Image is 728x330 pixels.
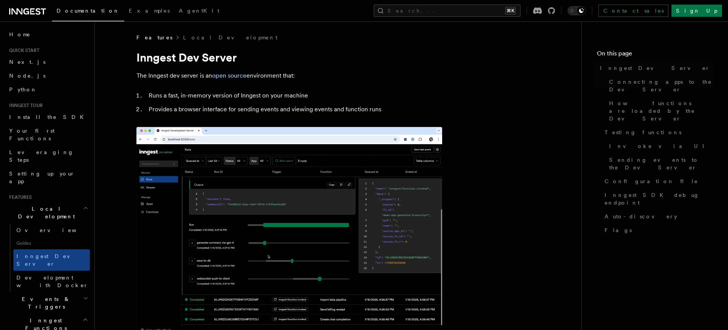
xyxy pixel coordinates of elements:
[6,124,90,145] a: Your first Functions
[124,2,174,21] a: Examples
[609,142,711,150] span: Invoke via UI
[212,72,246,79] a: open source
[9,128,55,141] span: Your first Functions
[597,61,713,75] a: Inngest Dev Server
[606,96,713,125] a: How functions are loaded by the Dev Server
[567,6,586,15] button: Toggle dark mode
[129,8,170,14] span: Examples
[6,194,32,200] span: Features
[6,55,90,69] a: Next.js
[6,292,90,314] button: Events & Triggers
[605,128,681,136] span: Testing functions
[9,171,75,184] span: Setting up your app
[6,83,90,96] a: Python
[602,210,713,223] a: Auto-discovery
[136,34,172,41] span: Features
[602,125,713,139] a: Testing functions
[6,145,90,167] a: Leveraging Steps
[609,78,713,93] span: Connecting apps to the Dev Server
[9,31,31,38] span: Home
[52,2,124,21] a: Documentation
[597,49,713,61] h4: On this page
[174,2,224,21] a: AgentKit
[136,50,442,64] h1: Inngest Dev Server
[605,213,677,220] span: Auto-discovery
[598,5,668,17] a: Contact sales
[6,28,90,41] a: Home
[505,7,516,15] kbd: ⌘K
[6,202,90,223] button: Local Development
[136,70,442,81] p: The Inngest dev server is an environment that:
[13,271,90,292] a: Development with Docker
[602,174,713,188] a: Configuration file
[9,114,88,120] span: Install the SDK
[606,153,713,174] a: Sending events to the Dev Server
[605,177,698,185] span: Configuration file
[16,253,82,267] span: Inngest Dev Server
[374,5,520,17] button: Search...⌘K
[602,223,713,237] a: Flags
[605,226,632,234] span: Flags
[16,227,95,233] span: Overview
[6,47,39,54] span: Quick start
[146,90,442,101] li: Runs a fast, in-memory version of Inngest on your machine
[600,64,710,72] span: Inngest Dev Server
[9,73,45,79] span: Node.js
[6,167,90,188] a: Setting up your app
[9,59,45,65] span: Next.js
[602,188,713,210] a: Inngest SDK debug endpoint
[13,237,90,249] span: Guides
[9,149,74,163] span: Leveraging Steps
[57,8,120,14] span: Documentation
[606,139,713,153] a: Invoke via UI
[13,223,90,237] a: Overview
[609,156,713,171] span: Sending events to the Dev Server
[146,104,442,115] li: Provides a browser interface for sending events and viewing events and function runs
[13,249,90,271] a: Inngest Dev Server
[6,102,43,109] span: Inngest tour
[605,191,713,206] span: Inngest SDK debug endpoint
[6,295,83,310] span: Events & Triggers
[671,5,722,17] a: Sign Up
[6,110,90,124] a: Install the SDK
[6,69,90,83] a: Node.js
[9,86,37,93] span: Python
[16,275,88,288] span: Development with Docker
[606,75,713,96] a: Connecting apps to the Dev Server
[6,223,90,292] div: Local Development
[6,205,83,220] span: Local Development
[179,8,219,14] span: AgentKit
[183,34,277,41] a: Local Development
[609,99,713,122] span: How functions are loaded by the Dev Server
